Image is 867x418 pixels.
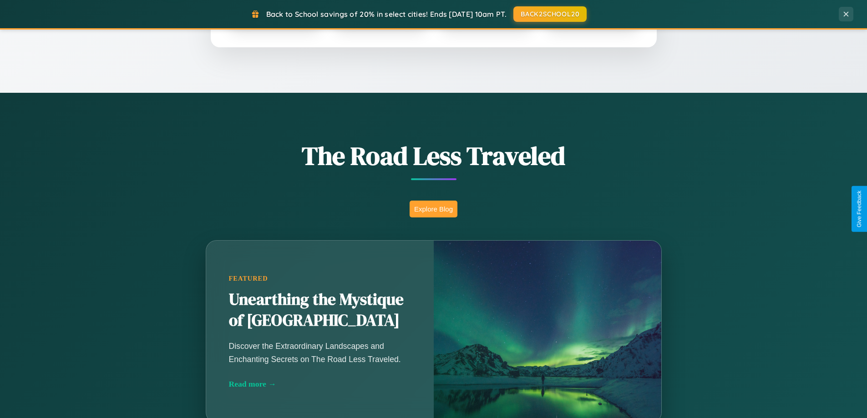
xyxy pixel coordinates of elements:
[266,10,507,19] span: Back to School savings of 20% in select cities! Ends [DATE] 10am PT.
[410,201,457,217] button: Explore Blog
[229,275,411,282] div: Featured
[229,340,411,365] p: Discover the Extraordinary Landscapes and Enchanting Secrets on The Road Less Traveled.
[161,138,707,173] h1: The Road Less Traveled
[856,191,862,227] div: Give Feedback
[229,379,411,389] div: Read more →
[229,289,411,331] h2: Unearthing the Mystique of [GEOGRAPHIC_DATA]
[513,6,587,22] button: BACK2SCHOOL20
